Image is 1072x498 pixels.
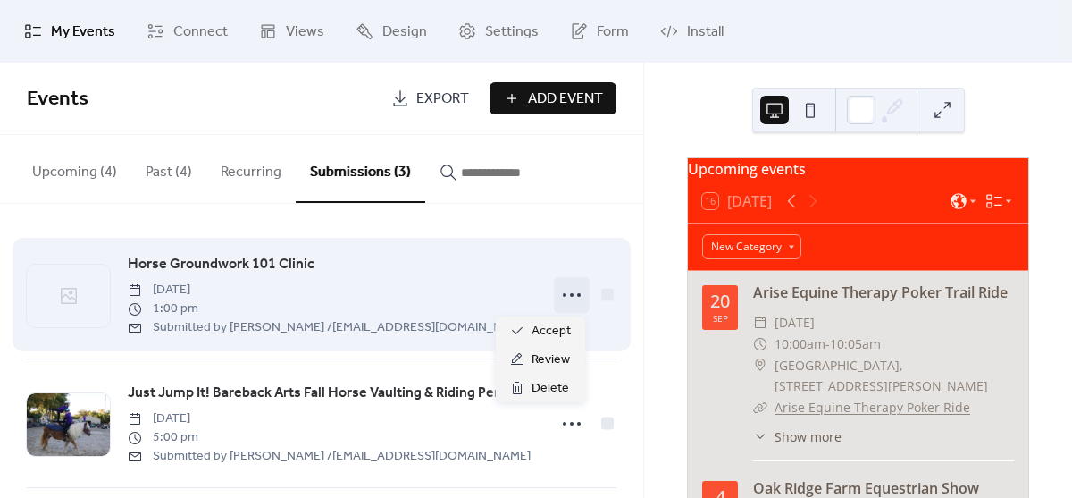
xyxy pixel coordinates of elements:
[647,7,737,55] a: Install
[830,333,881,355] span: 10:05am
[128,447,531,466] span: Submitted by [PERSON_NAME] / [EMAIL_ADDRESS][DOMAIN_NAME]
[128,254,314,275] span: Horse Groundwork 101 Clinic
[128,281,531,300] span: [DATE]
[286,21,324,43] span: Views
[51,21,115,43] span: My Events
[128,318,531,337] span: Submitted by [PERSON_NAME] / [EMAIL_ADDRESS][DOMAIN_NAME]
[532,321,571,342] span: Accept
[296,135,425,203] button: Submissions (3)
[528,89,603,110] span: Add Event
[342,7,440,55] a: Design
[532,378,569,400] span: Delete
[713,314,728,323] div: Sep
[753,283,1008,302] a: Arise Equine Therapy Poker Trail Ride
[753,397,767,418] div: ​
[775,355,1014,398] span: [GEOGRAPHIC_DATA], [STREET_ADDRESS][PERSON_NAME]
[688,158,1028,180] div: Upcoming events
[128,428,531,447] span: 5:00 pm
[128,383,536,404] span: Just Jump It! Bareback Arts Fall Horse Vaulting & Riding Performance
[557,7,642,55] a: Form
[18,135,131,201] button: Upcoming (4)
[133,7,241,55] a: Connect
[753,333,767,355] div: ​
[128,253,314,276] a: Horse Groundwork 101 Clinic
[753,312,767,333] div: ​
[416,89,469,110] span: Export
[753,355,767,376] div: ​
[710,292,730,310] div: 20
[173,21,228,43] span: Connect
[246,7,338,55] a: Views
[445,7,552,55] a: Settings
[753,478,979,498] a: Oak Ridge Farm Equestrian Show
[597,21,629,43] span: Form
[753,427,767,446] div: ​
[687,21,724,43] span: Install
[128,409,531,428] span: [DATE]
[775,399,970,416] a: Arise Equine Therapy Poker Ride
[11,7,129,55] a: My Events
[775,333,825,355] span: 10:00am
[128,382,536,405] a: Just Jump It! Bareback Arts Fall Horse Vaulting & Riding Performance
[532,350,570,371] span: Review
[382,21,427,43] span: Design
[27,80,88,119] span: Events
[378,82,482,114] a: Export
[775,312,815,333] span: [DATE]
[128,300,531,318] span: 1:00 pm
[490,82,616,114] button: Add Event
[131,135,206,201] button: Past (4)
[485,21,539,43] span: Settings
[753,427,842,446] button: ​Show more
[775,427,842,446] span: Show more
[825,333,830,355] span: -
[206,135,296,201] button: Recurring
